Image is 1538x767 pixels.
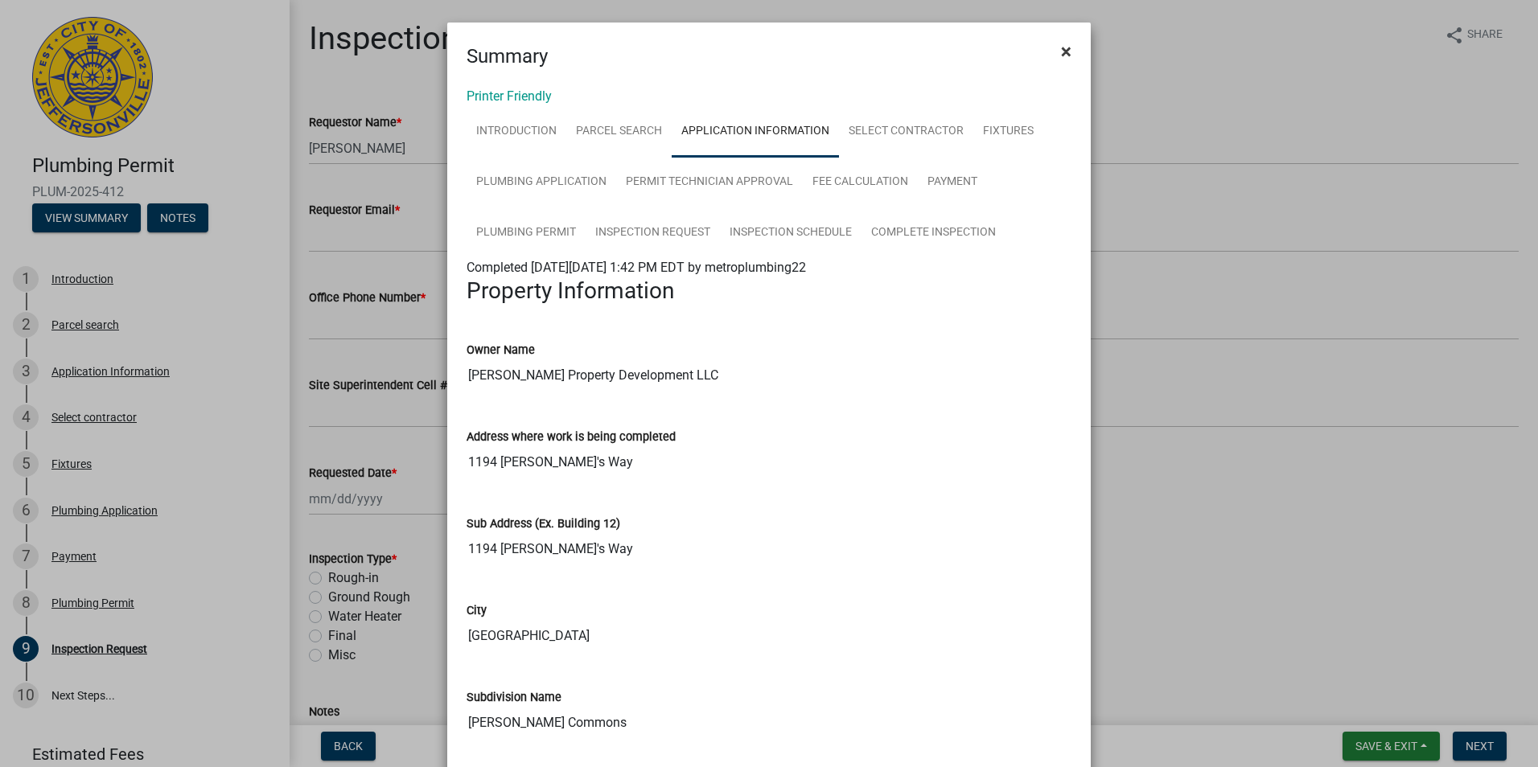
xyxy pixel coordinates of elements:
a: Application Information [672,106,839,158]
label: City [467,605,487,617]
h4: Summary [467,42,548,71]
label: Owner Name [467,345,535,356]
a: Printer Friendly [467,88,552,104]
a: Inspection Schedule [720,207,862,259]
a: Fee Calculation [803,157,918,208]
h3: Property Information [467,277,1071,305]
a: Introduction [467,106,566,158]
a: Permit Technician Approval [616,157,803,208]
label: Address where work is being completed [467,432,676,443]
a: Complete Inspection [862,207,1005,259]
a: Payment [918,157,987,208]
label: Sub Address (Ex. Building 12) [467,519,620,530]
span: × [1061,40,1071,63]
label: Subdivision Name [467,692,561,703]
a: Plumbing Permit [467,207,586,259]
a: Inspection Request [586,207,720,259]
span: Completed [DATE][DATE] 1:42 PM EDT by metroplumbing22 [467,260,806,275]
a: Plumbing Application [467,157,616,208]
a: Select contractor [839,106,973,158]
a: Fixtures [973,106,1043,158]
button: Close [1048,29,1084,74]
a: Parcel search [566,106,672,158]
